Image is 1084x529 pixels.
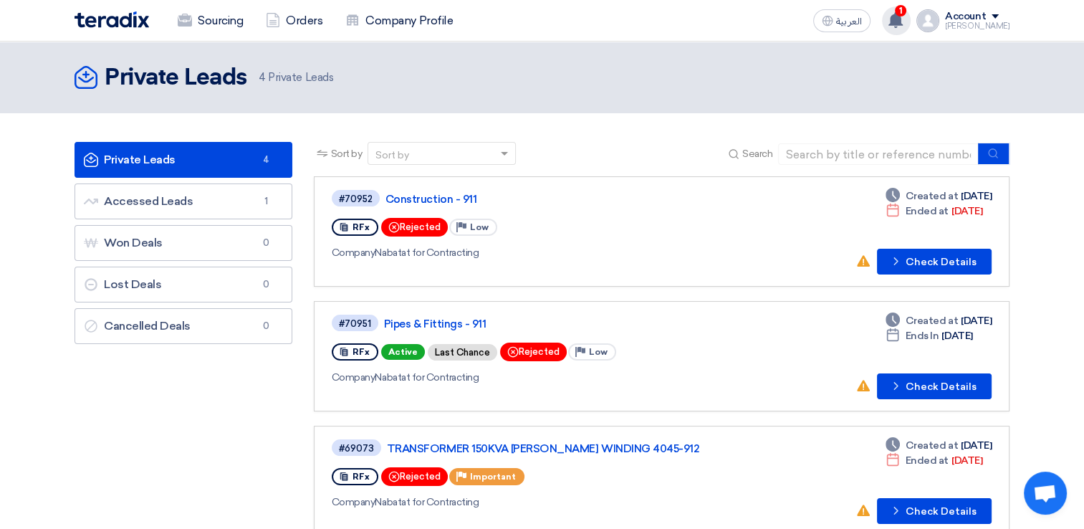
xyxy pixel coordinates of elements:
span: 0 [257,236,274,250]
div: [DATE] [886,313,992,328]
span: RFx [352,472,370,482]
div: [DATE] [886,453,982,468]
div: [PERSON_NAME] [945,22,1009,30]
span: Low [470,222,489,232]
span: 4 [259,71,266,84]
a: Pipes & Fittings - 911 [384,318,742,330]
span: Company [332,496,375,508]
div: [DATE] [886,438,992,453]
span: Important [470,472,516,482]
div: [DATE] [886,204,982,219]
span: العربية [836,16,862,27]
div: [DATE] [886,328,973,343]
div: #70951 [339,319,371,328]
span: Sort by [331,146,363,161]
a: Company Profile [334,5,464,37]
div: #70952 [339,194,373,204]
span: RFx [352,222,370,232]
div: Nabatat for Contracting [332,370,745,385]
img: profile_test.png [916,9,939,32]
span: Company [332,247,375,259]
a: Cancelled Deals0 [75,308,292,344]
button: Check Details [877,498,992,524]
span: 1 [895,5,906,16]
a: Orders [254,5,334,37]
a: Private Leads4 [75,142,292,178]
div: Nabatat for Contracting [332,245,747,260]
div: Account [945,11,986,23]
span: 0 [257,319,274,333]
div: [DATE] [886,189,992,204]
a: Construction - 911 [385,193,744,206]
a: Open chat [1024,472,1067,515]
span: 0 [257,277,274,292]
div: Sort by [375,148,409,163]
div: #69073 [339,444,374,453]
a: Accessed Leads1 [75,184,292,219]
span: Company [332,371,375,383]
span: Active [381,344,425,360]
span: Search [742,146,772,161]
a: Won Deals0 [75,225,292,261]
input: Search by title or reference number [778,143,979,165]
span: Created at [906,438,958,453]
span: Ended at [906,204,949,219]
a: Sourcing [166,5,254,37]
span: Created at [906,313,958,328]
span: Low [589,347,608,357]
div: Rejected [381,218,448,237]
span: Ended at [906,453,949,468]
div: Rejected [500,343,567,361]
span: Ends In [906,328,939,343]
span: 4 [257,153,274,167]
a: Lost Deals0 [75,267,292,302]
span: 1 [257,194,274,209]
img: Teradix logo [75,11,149,28]
div: Nabatat for Contracting [332,495,748,510]
span: RFx [352,347,370,357]
h2: Private Leads [105,64,247,92]
span: Created at [906,189,958,204]
a: TRANSFORMER 150KVA [PERSON_NAME] WINDING 4045-912 [387,442,745,455]
div: Rejected [381,467,448,486]
span: Private Leads [259,70,333,86]
button: Check Details [877,373,992,399]
button: العربية [813,9,870,32]
button: Check Details [877,249,992,275]
div: Last Chance [428,344,497,361]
